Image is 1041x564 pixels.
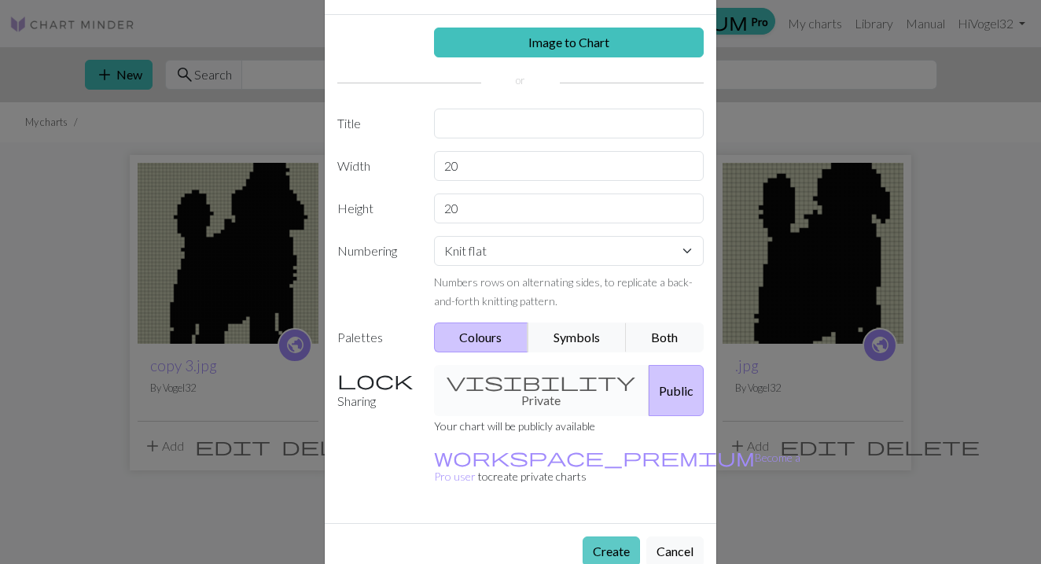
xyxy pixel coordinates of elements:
button: Both [626,323,704,352]
small: Your chart will be publicly available [434,419,595,433]
small: to create private charts [434,451,800,483]
button: Colours [434,323,529,352]
a: Image to Chart [434,28,704,57]
a: Become a Pro user [434,451,800,483]
label: Height [328,194,425,223]
button: Symbols [528,323,627,352]
small: Numbers rows on alternating sides, to replicate a back-and-forth knitting pattern. [434,275,693,308]
button: Public [649,365,704,416]
label: Width [328,151,425,181]
span: workspace_premium [434,446,755,468]
label: Numbering [328,236,425,310]
label: Title [328,109,425,138]
label: Sharing [328,365,425,416]
label: Palettes [328,323,425,352]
